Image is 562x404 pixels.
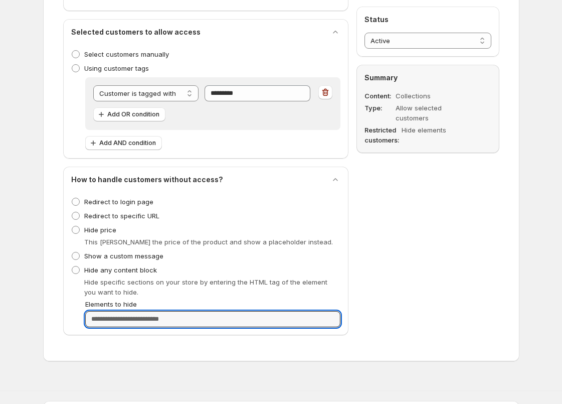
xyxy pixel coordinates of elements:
button: Add OR condition [93,107,165,121]
dd: Hide elements [402,125,471,145]
h2: Selected customers to allow access [71,27,201,37]
span: This [PERSON_NAME] the price of the product and show a placeholder instead. [84,238,333,246]
h2: Status [364,15,491,25]
span: Hide price [84,226,116,234]
dt: Type: [364,103,394,123]
dd: Collections [396,91,465,101]
span: Elements to hide [85,300,137,308]
dt: Restricted customers: [364,125,400,145]
span: Redirect to login page [84,198,153,206]
span: Using customer tags [84,64,149,72]
span: Add AND condition [99,139,156,147]
span: Hide any content block [84,266,157,274]
span: Add OR condition [107,110,159,118]
h2: How to handle customers without access? [71,175,223,185]
span: Select customers manually [84,50,169,58]
button: Add AND condition [85,136,162,150]
span: Redirect to specific URL [84,212,159,220]
dt: Content: [364,91,394,101]
span: Hide specific sections on your store by entering the HTML tag of the element you want to hide. [84,278,327,296]
dd: Allow selected customers [396,103,465,123]
span: Show a custom message [84,252,163,260]
h2: Summary [364,73,491,83]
